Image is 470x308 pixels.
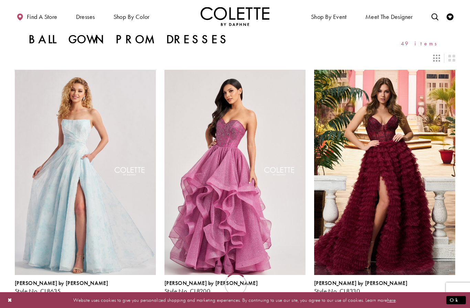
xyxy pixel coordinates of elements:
div: Colette by Daphne Style No. CL8200 [164,280,258,295]
a: Visit Colette by Daphne Style No. CL8635 Page [15,70,156,275]
span: Shop By Event [311,13,347,20]
a: Toggle search [430,7,440,26]
a: Check Wishlist [445,7,455,26]
span: Shop by color [114,13,150,20]
span: [PERSON_NAME] by [PERSON_NAME] [314,279,407,287]
a: Visit Colette by Daphne Style No. CL8330 Page [314,70,455,275]
span: Switch layout to 3 columns [433,55,440,62]
a: Find a store [15,7,59,26]
div: Layout Controls [11,51,459,66]
span: [PERSON_NAME] by [PERSON_NAME] [164,279,258,287]
span: Switch layout to 2 columns [448,55,455,62]
img: Colette by Daphne [201,7,269,26]
span: Dresses [74,7,97,26]
span: Find a store [27,13,57,20]
span: Shop By Event [309,7,349,26]
p: Website uses cookies to give you personalized shopping and marketing experiences. By continuing t... [50,295,420,305]
div: Colette by Daphne Style No. CL8635 [15,280,108,295]
a: Meet the designer [364,7,415,26]
span: Style No. CL8635 [15,287,61,295]
button: Submit Dialog [446,296,466,304]
a: Visit Home Page [201,7,269,26]
span: Shop by color [112,7,151,26]
button: Close Dialog [4,294,16,306]
span: [PERSON_NAME] by [PERSON_NAME] [15,279,108,287]
a: here [387,296,396,303]
span: Style No. CL8200 [164,287,210,295]
span: Style No. CL8330 [314,287,360,295]
div: Colette by Daphne Style No. CL8330 [314,280,407,295]
span: 49 items [401,41,441,46]
span: Meet the designer [365,13,413,20]
h1: Ball Gown Prom Dresses [29,33,229,46]
a: Visit Colette by Daphne Style No. CL8200 Page [164,70,306,275]
span: Dresses [76,13,95,20]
